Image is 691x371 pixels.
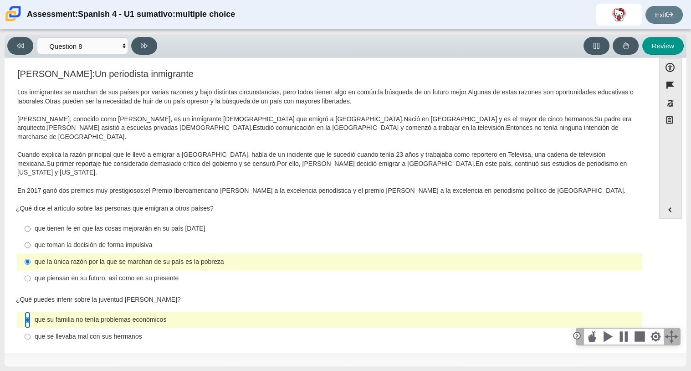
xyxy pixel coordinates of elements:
[642,37,684,55] button: Review
[659,76,682,94] button: Flag item
[78,9,175,20] thspan: Spanish 4 - U1 sumativo:
[645,6,683,24] a: Exit
[45,97,352,105] thspan: Otras pueden ser la necesidad de huir de un país opresor y la búsqueda de un país con mayores lib...
[47,124,252,132] thspan: [PERSON_NAME] asistió a escuelas privadas [DEMOGRAPHIC_DATA].
[17,115,404,123] thspan: [PERSON_NAME], conocido como [PERSON_NAME], es un inmigrante [DEMOGRAPHIC_DATA] que emigró a [GEO...
[35,332,639,341] div: que se llevaba mal con sus hermanos
[613,37,639,55] button: Raise Your Hand
[17,88,634,105] thspan: Algunas de estas razones son oportunidades educativas o laborales.
[17,150,605,168] thspan: Cuando explica la razón principal que le llevó a emigrar a [GEOGRAPHIC_DATA], habla de un inciden...
[175,9,235,20] thspan: multiple choice
[616,329,632,345] div: Pause Speech
[659,58,682,76] button: Open Accessibility Menu
[35,224,639,233] div: que tienen fe en que las cosas mejorarán en su país [DATE]
[35,315,639,325] div: que su familia no tenía problemas económicos
[4,17,23,25] a: Carmen School of Science & Technology
[648,329,664,345] div: Change Settings
[600,329,616,345] div: Speak the current selection
[277,160,476,168] thspan: Por ello, [PERSON_NAME] decidió emigrar a [GEOGRAPHIC_DATA].
[655,11,666,19] thspan: Exit
[253,124,506,132] thspan: Estudió comunicación en la [GEOGRAPHIC_DATA] y comenzó a trabajar en la televisión.
[35,258,639,267] div: que la única razón por la que se marchan de su país es la pobreza
[17,115,631,132] thspan: Su padre era arquitecto.
[584,329,600,345] div: Select this button, then click anywhere in the text to start reading aloud
[9,58,650,345] div: Assessment items
[16,295,643,304] div: ¿Qué puedes inferir sobre la juventud [PERSON_NAME]?
[632,329,648,345] div: Stops speech playback
[404,115,594,123] thspan: Nació en [GEOGRAPHIC_DATA] y es el mayor de cinco hermanos.
[16,204,643,213] div: ¿Qué dice el artículo sobre las personas que emigran a otros países?
[577,329,584,345] div: Click to collapse the toolbar.
[17,124,618,141] thspan: Entonces no tenía ninguna intención de marcharse de [GEOGRAPHIC_DATA].
[612,7,626,22] img: jennifer.moreno.rZb4cN
[660,201,681,218] button: Expand menu. Displays the button labels.
[17,160,627,177] thspan: En este país, continuó sus estudios de periodismo en [US_STATE] y [US_STATE].
[145,186,625,195] thspan: el Premio Iberoamericano [PERSON_NAME] a la excelencia periodística y el premio [PERSON_NAME] a l...
[378,88,468,96] thspan: la búsqueda de un futuro mejor.
[46,160,277,168] thspan: Su primer reportaje fue considerado demasiado crítico del gobierno y se censuró.
[35,274,639,283] div: que piensan en su futuro, así como en su presente
[664,329,680,345] div: Click and hold and drag to move the toolbar.
[35,241,639,250] div: que toman la decisión de forma impulsiva
[27,9,78,20] thspan: Assessment:
[571,330,583,341] div: Click to collapse the toolbar.
[17,88,378,96] thspan: Los inmigrantes se marchan de sus países por varias razones y bajo distintas circunstancias, pero...
[4,4,23,23] img: Carmen School of Science & Technology
[659,112,682,131] button: Notepad
[659,94,682,112] button: Toggle response masking
[95,69,194,79] thspan: Un periodista inmigrante
[17,69,95,79] thspan: [PERSON_NAME]:
[17,186,145,195] thspan: En 2017 ganó dos premios muy prestigiosos:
